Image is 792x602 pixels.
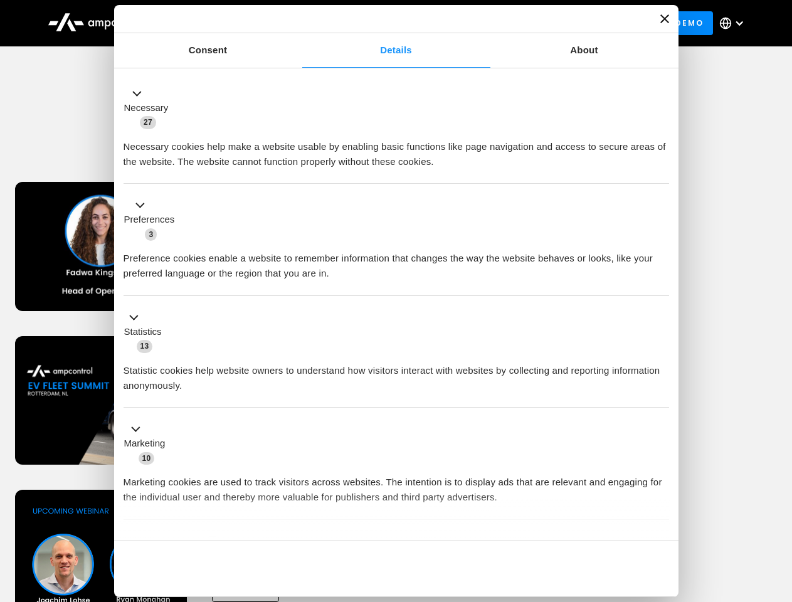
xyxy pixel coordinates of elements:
span: 2 [207,536,219,548]
button: Preferences (3) [124,198,182,242]
button: Marketing (10) [124,422,173,466]
button: Statistics (13) [124,310,169,354]
div: Preference cookies enable a website to remember information that changes the way the website beha... [124,241,669,281]
button: Close banner [660,14,669,23]
button: Unclassified (2) [124,534,226,549]
label: Statistics [124,325,162,339]
div: Statistic cookies help website owners to understand how visitors interact with websites by collec... [124,354,669,393]
a: About [490,33,678,68]
span: 13 [137,340,153,352]
label: Marketing [124,436,166,451]
span: 27 [140,116,156,129]
h1: Upcoming Webinars [15,127,778,157]
button: Okay [488,551,668,587]
span: 10 [139,452,155,465]
span: 3 [145,228,157,241]
a: Consent [114,33,302,68]
label: Preferences [124,213,175,227]
div: Necessary cookies help make a website usable by enabling basic functions like page navigation and... [124,130,669,169]
button: Necessary (27) [124,86,176,130]
div: Marketing cookies are used to track visitors across websites. The intention is to display ads tha... [124,465,669,505]
a: Details [302,33,490,68]
label: Necessary [124,101,169,115]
